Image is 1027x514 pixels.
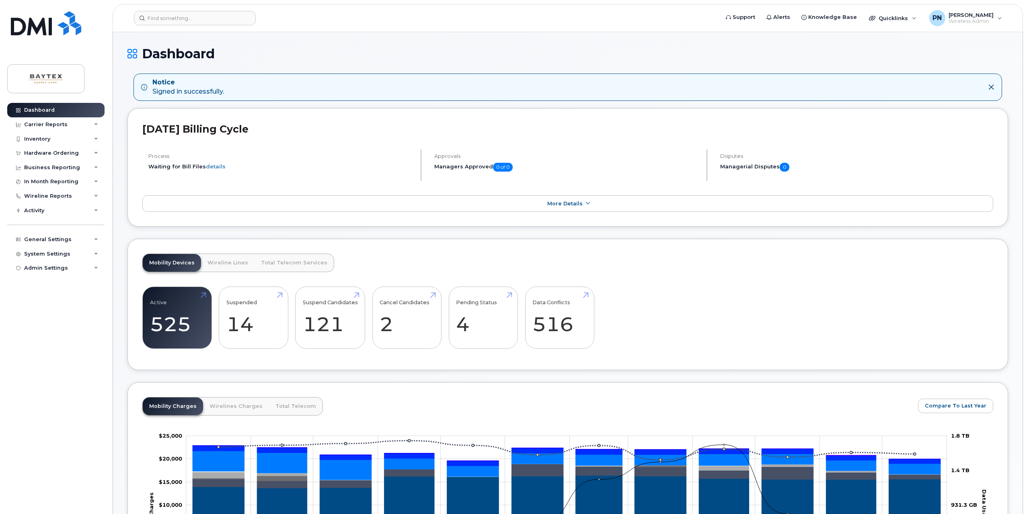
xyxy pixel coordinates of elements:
h2: [DATE] Billing Cycle [142,123,993,135]
a: Wireline Lines [201,254,255,272]
a: Pending Status 4 [456,291,510,344]
g: $0 [159,502,182,508]
a: Mobility Devices [143,254,201,272]
a: Cancel Candidates 2 [380,291,434,344]
tspan: $15,000 [159,479,182,485]
a: Total Telecom Services [255,254,334,272]
a: Suspended 14 [226,291,281,344]
h1: Dashboard [127,47,1008,61]
a: Wirelines Charges [203,397,269,415]
g: $0 [159,455,182,462]
tspan: $25,000 [159,432,182,439]
tspan: $20,000 [159,455,182,462]
tspan: $10,000 [159,502,182,508]
a: Suspend Candidates 121 [303,291,358,344]
span: Compare To Last Year [925,402,986,410]
span: 0 [780,163,789,172]
h4: Process [148,153,414,159]
strong: Notice [152,78,224,87]
h4: Approvals [434,153,700,159]
span: More Details [547,201,583,207]
a: details [206,163,226,170]
li: Waiting for Bill Files [148,163,414,170]
g: PST [193,446,941,461]
g: Features [193,451,941,480]
tspan: 1.8 TB [951,432,969,439]
h4: Disputes [720,153,993,159]
g: Roaming [193,464,941,488]
a: Data Conflicts 516 [532,291,587,344]
tspan: 931.3 GB [951,502,977,508]
tspan: 1.4 TB [951,467,969,473]
g: $0 [159,432,182,439]
g: Hardware [193,464,941,480]
g: $0 [159,479,182,485]
a: Mobility Charges [143,397,203,415]
div: Signed in successfully. [152,78,224,96]
button: Compare To Last Year [918,399,993,413]
span: 0 of 0 [493,163,513,172]
a: Active 525 [150,291,204,344]
h5: Managerial Disputes [720,163,993,172]
a: Total Telecom [269,397,322,415]
h5: Managers Approved [434,163,700,172]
